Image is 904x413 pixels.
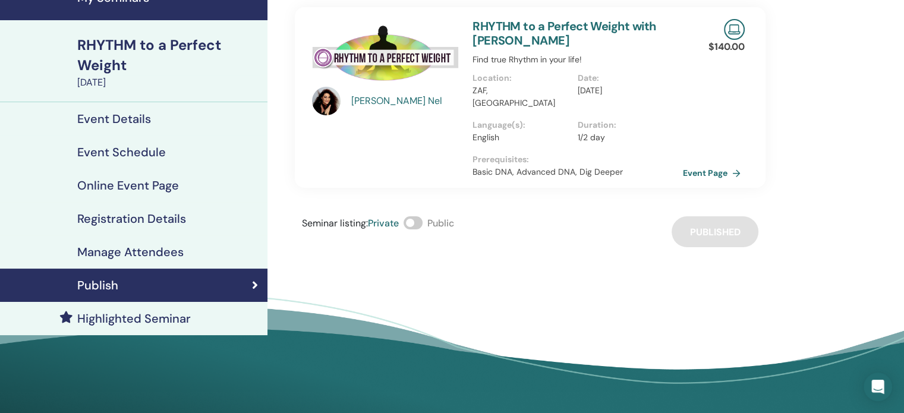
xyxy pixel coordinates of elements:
[77,311,191,326] h4: Highlighted Seminar
[683,164,745,182] a: Event Page
[724,19,745,40] img: Live Online Seminar
[473,153,683,166] p: Prerequisites :
[578,84,676,97] p: [DATE]
[77,112,151,126] h4: Event Details
[473,84,571,109] p: ZAF, [GEOGRAPHIC_DATA]
[473,166,683,178] p: Basic DNA, Advanced DNA, Dig Deeper
[77,75,260,90] div: [DATE]
[578,131,676,144] p: 1/2 day
[77,145,166,159] h4: Event Schedule
[578,119,676,131] p: Duration :
[312,19,458,90] img: RHYTHM to a Perfect Weight
[473,131,571,144] p: English
[473,18,656,48] a: RHYTHM to a Perfect Weight with [PERSON_NAME]
[77,35,260,75] div: RHYTHM to a Perfect Weight
[473,53,683,66] p: Find true Rhythm in your life!
[368,217,399,229] span: Private
[70,35,267,90] a: RHYTHM to a Perfect Weight[DATE]
[473,119,571,131] p: Language(s) :
[312,87,341,115] img: default.jpg
[473,72,571,84] p: Location :
[864,373,892,401] div: Open Intercom Messenger
[427,217,454,229] span: Public
[77,278,118,292] h4: Publish
[578,72,676,84] p: Date :
[77,245,184,259] h4: Manage Attendees
[708,40,745,54] p: $ 140.00
[77,212,186,226] h4: Registration Details
[77,178,179,193] h4: Online Event Page
[351,94,461,108] a: [PERSON_NAME] Nel
[302,217,368,229] span: Seminar listing :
